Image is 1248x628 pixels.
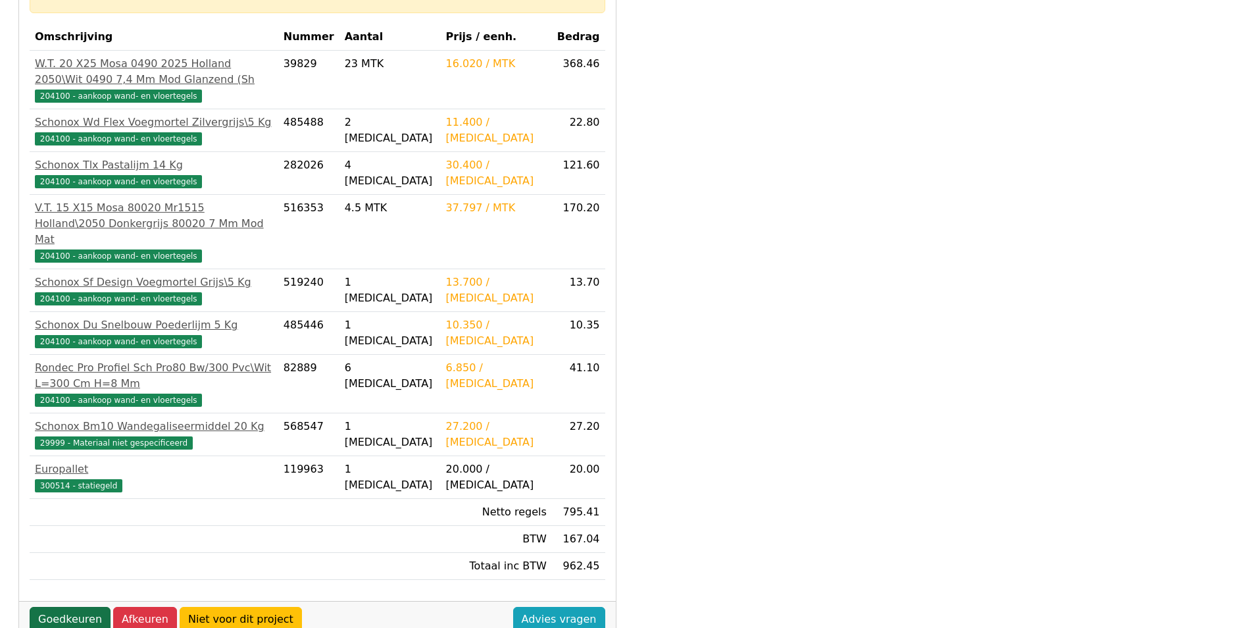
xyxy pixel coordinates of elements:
a: Schonox Sf Design Voegmortel Grijs\5 Kg204100 - aankoop wand- en vloertegels [35,275,273,306]
a: V.T. 15 X15 Mosa 80020 Mr1515 Holland\2050 Donkergrijs 80020 7 Mm Mod Mat204100 - aankoop wand- e... [35,200,273,263]
div: 16.020 / MTK [446,56,547,72]
div: 1 [MEDICAL_DATA] [345,275,436,306]
a: Schonox Bm10 Wandegaliseermiddel 20 Kg29999 - Materiaal niet gespecificeerd [35,419,273,450]
td: 121.60 [552,152,605,195]
div: Europallet [35,461,273,477]
td: 13.70 [552,269,605,312]
div: Schonox Wd Flex Voegmortel Zilvergrijs\5 Kg [35,115,273,130]
div: 37.797 / MTK [446,200,547,216]
span: 204100 - aankoop wand- en vloertegels [35,394,202,407]
td: BTW [441,526,552,553]
td: Totaal inc BTW [441,553,552,580]
td: 795.41 [552,499,605,526]
div: 20.000 / [MEDICAL_DATA] [446,461,547,493]
td: 39829 [278,51,339,109]
th: Nummer [278,24,339,51]
div: 23 MTK [345,56,436,72]
div: Schonox Tlx Pastalijm 14 Kg [35,157,273,173]
div: 30.400 / [MEDICAL_DATA] [446,157,547,189]
div: Schonox Du Snelbouw Poederlijm 5 Kg [35,317,273,333]
div: 1 [MEDICAL_DATA] [345,461,436,493]
td: 962.45 [552,553,605,580]
td: Netto regels [441,499,552,526]
a: Schonox Wd Flex Voegmortel Zilvergrijs\5 Kg204100 - aankoop wand- en vloertegels [35,115,273,146]
div: 6 [MEDICAL_DATA] [345,360,436,392]
th: Aantal [339,24,441,51]
td: 568547 [278,413,339,456]
div: 2 [MEDICAL_DATA] [345,115,436,146]
span: 204100 - aankoop wand- en vloertegels [35,90,202,103]
td: 167.04 [552,526,605,553]
th: Omschrijving [30,24,278,51]
span: 204100 - aankoop wand- en vloertegels [35,335,202,348]
th: Prijs / eenh. [441,24,552,51]
td: 119963 [278,456,339,499]
div: 11.400 / [MEDICAL_DATA] [446,115,547,146]
div: V.T. 15 X15 Mosa 80020 Mr1515 Holland\2050 Donkergrijs 80020 7 Mm Mod Mat [35,200,273,248]
div: Schonox Bm10 Wandegaliseermiddel 20 Kg [35,419,273,434]
span: 29999 - Materiaal niet gespecificeerd [35,436,193,450]
span: 204100 - aankoop wand- en vloertegels [35,175,202,188]
a: Schonox Tlx Pastalijm 14 Kg204100 - aankoop wand- en vloertegels [35,157,273,189]
div: Rondec Pro Profiel Sch Pro80 Bw/300 Pvc\Wit L=300 Cm H=8 Mm [35,360,273,392]
div: Schonox Sf Design Voegmortel Grijs\5 Kg [35,275,273,290]
div: 27.200 / [MEDICAL_DATA] [446,419,547,450]
td: 20.00 [552,456,605,499]
td: 82889 [278,355,339,413]
td: 519240 [278,269,339,312]
td: 10.35 [552,312,605,355]
td: 485488 [278,109,339,152]
span: 204100 - aankoop wand- en vloertegels [35,249,202,263]
td: 41.10 [552,355,605,413]
div: W.T. 20 X25 Mosa 0490 2025 Holland 2050\Wit 0490 7,4 Mm Mod Glanzend (Sh [35,56,273,88]
th: Bedrag [552,24,605,51]
span: 204100 - aankoop wand- en vloertegels [35,292,202,305]
td: 485446 [278,312,339,355]
td: 282026 [278,152,339,195]
div: 10.350 / [MEDICAL_DATA] [446,317,547,349]
div: 4 [MEDICAL_DATA] [345,157,436,189]
div: 13.700 / [MEDICAL_DATA] [446,275,547,306]
a: W.T. 20 X25 Mosa 0490 2025 Holland 2050\Wit 0490 7,4 Mm Mod Glanzend (Sh204100 - aankoop wand- en... [35,56,273,103]
div: 1 [MEDICAL_DATA] [345,317,436,349]
a: Europallet300514 - statiegeld [35,461,273,493]
div: 6.850 / [MEDICAL_DATA] [446,360,547,392]
a: Rondec Pro Profiel Sch Pro80 Bw/300 Pvc\Wit L=300 Cm H=8 Mm204100 - aankoop wand- en vloertegels [35,360,273,407]
td: 516353 [278,195,339,269]
a: Schonox Du Snelbouw Poederlijm 5 Kg204100 - aankoop wand- en vloertegels [35,317,273,349]
div: 4.5 MTK [345,200,436,216]
div: 1 [MEDICAL_DATA] [345,419,436,450]
td: 27.20 [552,413,605,456]
td: 368.46 [552,51,605,109]
span: 204100 - aankoop wand- en vloertegels [35,132,202,145]
span: 300514 - statiegeld [35,479,122,492]
td: 170.20 [552,195,605,269]
td: 22.80 [552,109,605,152]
